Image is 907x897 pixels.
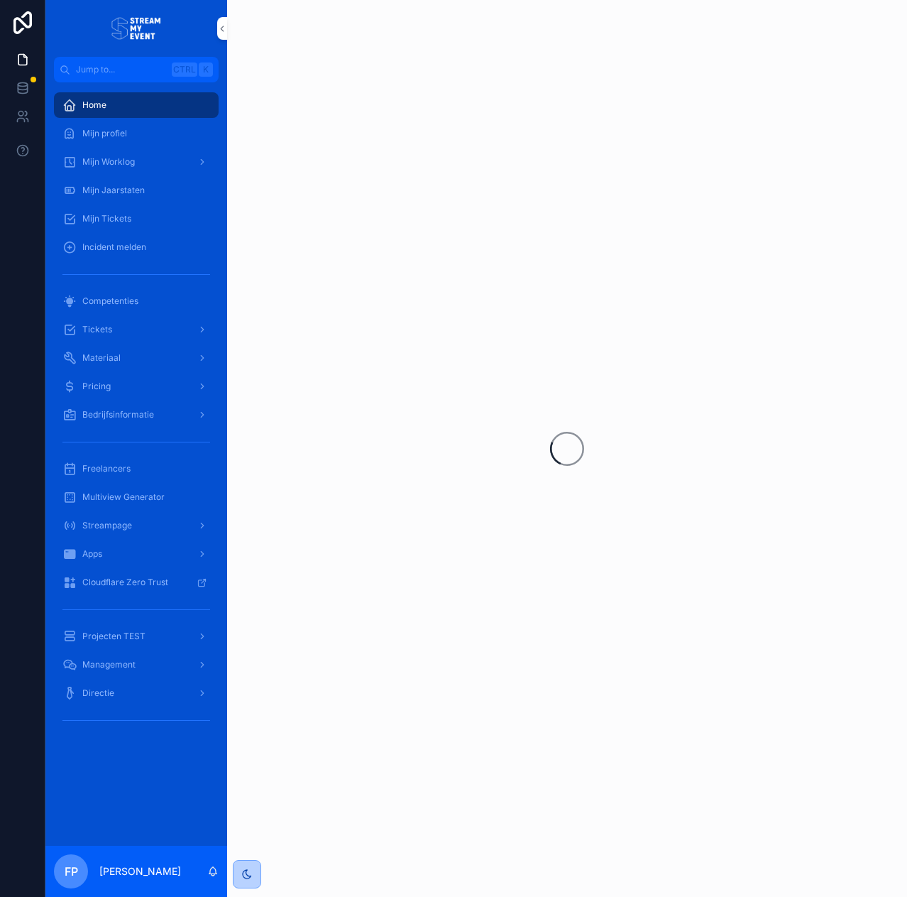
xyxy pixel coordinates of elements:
span: Streampage [82,520,132,531]
span: Directie [82,687,114,699]
span: Tickets [82,324,112,335]
a: Projecten TEST [54,624,219,649]
span: Projecten TEST [82,631,145,642]
span: Home [82,99,106,111]
span: Management [82,659,136,670]
a: Pricing [54,374,219,399]
button: Jump to...CtrlK [54,57,219,82]
a: Cloudflare Zero Trust [54,570,219,595]
a: Management [54,652,219,678]
p: [PERSON_NAME] [99,864,181,879]
a: Multiview Generator [54,484,219,510]
a: Tickets [54,317,219,342]
span: Mijn profiel [82,128,127,139]
span: Multiview Generator [82,491,165,503]
a: Apps [54,541,219,567]
a: Mijn Worklog [54,149,219,175]
span: Pricing [82,381,111,392]
span: Competenties [82,295,138,307]
a: Streampage [54,513,219,538]
span: Cloudflare Zero Trust [82,577,168,588]
a: Materiaal [54,345,219,371]
img: App logo [111,17,161,40]
div: scrollable content [45,82,227,750]
span: Bedrijfsinformatie [82,409,154,420]
a: Incident melden [54,234,219,260]
span: Materiaal [82,352,121,364]
span: Apps [82,548,102,560]
span: FP [65,863,78,880]
a: Mijn Jaarstaten [54,178,219,203]
span: K [200,64,211,75]
a: Bedrijfsinformatie [54,402,219,428]
a: Freelancers [54,456,219,482]
span: Freelancers [82,463,131,474]
span: Mijn Jaarstaten [82,185,145,196]
a: Home [54,92,219,118]
a: Competenties [54,288,219,314]
a: Directie [54,680,219,706]
span: Mijn Worklog [82,156,135,168]
a: Mijn Tickets [54,206,219,232]
span: Ctrl [172,62,197,77]
span: Incident melden [82,241,146,253]
a: Mijn profiel [54,121,219,146]
span: Mijn Tickets [82,213,131,224]
span: Jump to... [76,64,166,75]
